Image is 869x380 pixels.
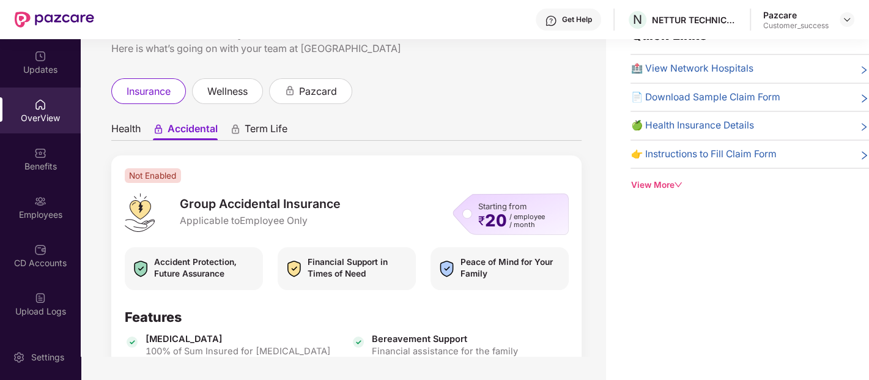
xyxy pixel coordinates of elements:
[180,196,341,212] span: Group Accidental Insurance
[478,201,527,211] span: Starting from
[111,122,141,140] span: Health
[299,84,337,99] span: pazcard
[111,41,582,56] div: Here is what’s going on with your team at [GEOGRAPHIC_DATA]
[34,244,46,256] img: svg+xml;base64,PHN2ZyBpZD0iQ0RfQWNjb3VudHMiIGRhdGEtbmFtZT0iQ0QgQWNjb3VudHMiIHhtbG5zPSJodHRwOi8vd3...
[125,168,181,183] span: Not Enabled
[509,213,545,221] span: / employee
[28,351,68,363] div: Settings
[437,256,457,281] img: icon
[859,149,869,162] span: right
[372,333,518,345] span: Bereavement Support
[168,122,218,140] span: Accidental
[180,214,341,228] span: Applicable to Employee Only
[230,124,241,135] div: animation
[34,99,46,111] img: svg+xml;base64,PHN2ZyBpZD0iSG9tZSIgeG1sbnM9Imh0dHA6Ly93d3cudzMub3JnLzIwMDAvc3ZnIiB3aWR0aD0iMjAiIG...
[485,213,507,229] span: 20
[34,147,46,159] img: svg+xml;base64,PHN2ZyBpZD0iQmVuZWZpdHMiIHhtbG5zPSJodHRwOi8vd3d3LnczLm9yZy8yMDAwL3N2ZyIgd2lkdGg9Ij...
[34,50,46,62] img: svg+xml;base64,PHN2ZyBpZD0iVXBkYXRlZCIgeG1sbnM9Imh0dHA6Ly93d3cudzMub3JnLzIwMDAvc3ZnIiB3aWR0aD0iMj...
[763,9,829,21] div: Pazcare
[245,122,287,140] span: Term Life
[125,327,139,357] img: icon
[633,12,642,27] span: N
[146,333,331,345] span: [MEDICAL_DATA]
[154,256,257,280] span: Accident Protection, Future Assurance
[859,121,869,133] span: right
[859,64,869,76] span: right
[284,256,304,281] img: icon
[131,256,150,281] img: icon
[207,84,248,99] span: wellness
[478,216,485,226] span: ₹
[630,147,776,162] span: 👉 Instructions to Fill Claim Form
[763,21,829,31] div: Customer_success
[308,256,410,280] span: Financial Support in Times of Need
[859,92,869,105] span: right
[545,15,557,27] img: svg+xml;base64,PHN2ZyBpZD0iSGVscC0zMngzMiIgeG1sbnM9Imh0dHA6Ly93d3cudzMub3JnLzIwMDAvc3ZnIiB3aWR0aD...
[630,61,753,76] span: 🏥 View Network Hospitals
[125,308,569,326] div: Features
[460,256,563,280] span: Peace of Mind for Your Family
[562,15,592,24] div: Get Help
[146,345,331,357] span: 100% of Sum Insured for [MEDICAL_DATA]
[630,179,869,192] div: View More
[34,292,46,304] img: svg+xml;base64,PHN2ZyBpZD0iVXBsb2FkX0xvZ3MiIGRhdGEtbmFtZT0iVXBsb2FkIExvZ3MiIHhtbG5zPSJodHRwOi8vd3...
[509,221,545,229] span: / month
[674,181,682,189] span: down
[13,351,25,363] img: svg+xml;base64,PHN2ZyBpZD0iU2V0dGluZy0yMHgyMCIgeG1sbnM9Imh0dHA6Ly93d3cudzMub3JnLzIwMDAvc3ZnIiB3aW...
[34,195,46,207] img: svg+xml;base64,PHN2ZyBpZD0iRW1wbG95ZWVzIiB4bWxucz0iaHR0cDovL3d3dy53My5vcmcvMjAwMC9zdmciIHdpZHRoPS...
[284,85,295,96] div: animation
[630,90,780,105] span: 📄 Download Sample Claim Form
[15,12,94,28] img: New Pazcare Logo
[153,124,164,135] div: animation
[125,193,155,232] img: logo
[127,84,171,99] span: insurance
[630,118,753,133] span: 🍏 Health Insurance Details
[652,14,738,26] div: NETTUR TECHNICAL TRAINING FOUNDATION
[842,15,852,24] img: svg+xml;base64,PHN2ZyBpZD0iRHJvcGRvd24tMzJ4MzIiIHhtbG5zPSJodHRwOi8vd3d3LnczLm9yZy8yMDAwL3N2ZyIgd2...
[372,345,518,357] span: Financial assistance for the family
